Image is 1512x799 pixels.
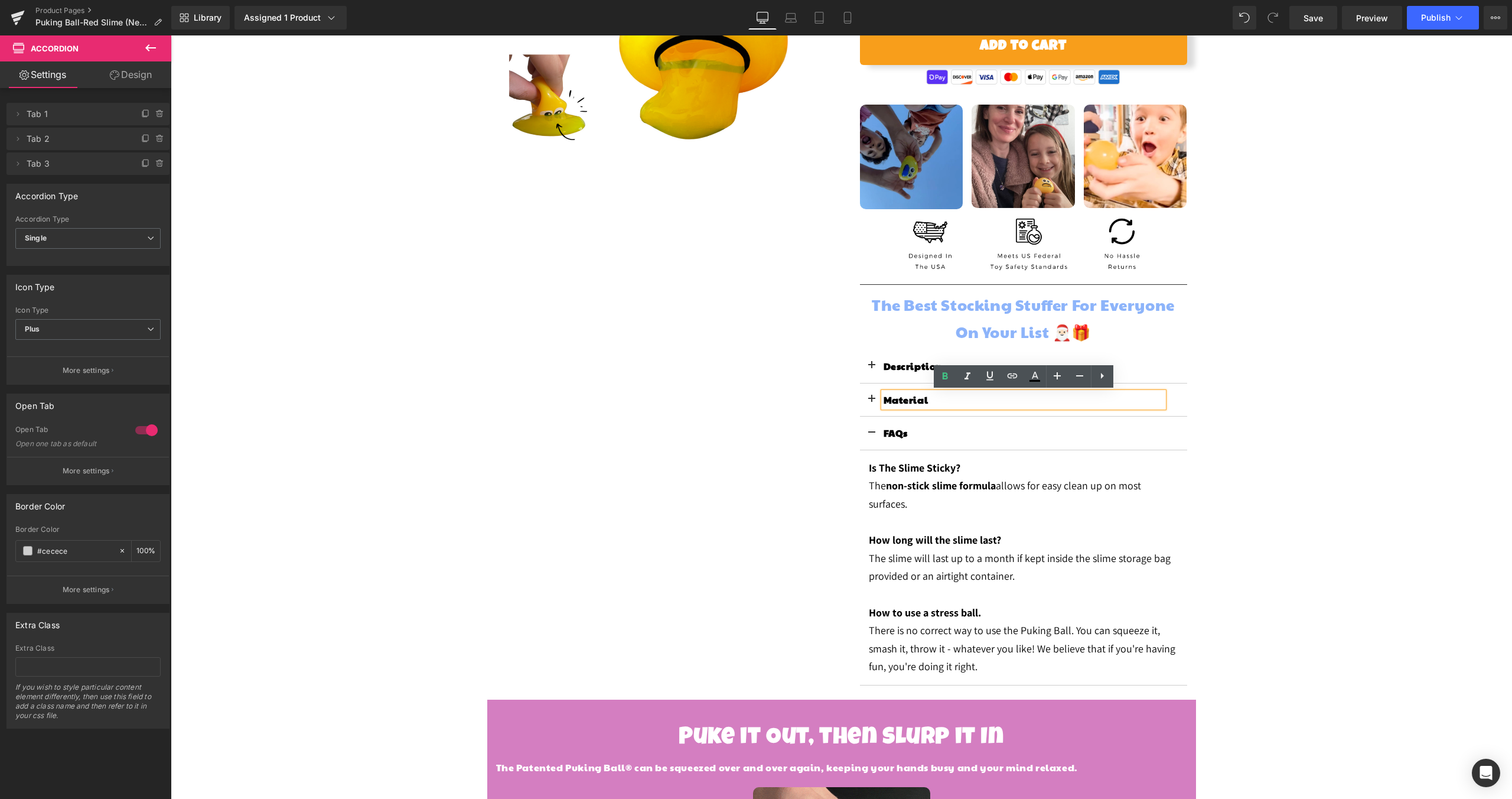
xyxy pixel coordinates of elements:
[15,683,161,728] div: If you wish to style particular content element differently, then use this field to add a class n...
[748,6,777,30] a: Desktop
[15,306,161,314] div: Icon Type
[713,358,758,371] strong: Material
[15,184,79,201] div: Accordion Type
[15,425,123,437] div: Open Tab
[25,324,40,333] b: Plus
[171,6,230,30] a: New Library
[31,44,79,53] span: Accordion
[715,443,825,457] strong: non-stick slime formula
[713,391,737,404] strong: FAQs
[7,576,169,603] button: More settings
[27,103,126,125] span: Tab 1
[1407,6,1479,30] button: Publish
[15,440,122,448] div: Open one tab as default
[1484,6,1507,30] button: More
[325,682,1016,725] h1: Puke it Out, then slurp it In
[27,152,126,175] span: Tab 3
[805,6,833,30] a: Tablet
[7,356,169,384] button: More settings
[15,613,60,630] div: Extra Class
[325,725,1016,740] p: The Patented Puking Ball® can be squeezed over and over again, keeping your hands busy and your m...
[63,466,110,476] p: More settings
[7,457,169,485] button: More settings
[244,12,337,24] div: Assigned 1 Product
[698,588,1005,638] span: There is no correct way to use the Puking Ball
[1342,6,1402,30] a: Preview
[698,570,810,584] strong: How to use a stress ball.
[1356,12,1388,24] span: Preview
[15,394,54,411] div: Open Tab
[833,6,862,30] a: Mobile
[132,541,160,561] div: %
[1472,759,1500,787] div: Open Intercom Messenger
[88,61,174,88] a: Design
[689,255,1016,311] p: The Best Stocking Stuffer For Everyone On Your List 🎅🏻🎁
[15,525,161,534] div: Border Color
[698,588,1005,638] span: . You can squeeze it, smash it, throw it - whatever you like! We believe that if you're having fu...
[1304,12,1323,24] span: Save
[15,215,161,223] div: Accordion Type
[1261,6,1285,30] button: Redo
[713,324,773,337] strong: Description
[194,12,221,23] span: Library
[1421,13,1451,22] span: Publish
[15,644,161,652] div: Extra Class
[37,544,113,557] input: Color
[27,128,126,150] span: Tab 2
[777,6,805,30] a: Laptop
[15,495,65,511] div: Border Color
[35,6,171,15] a: Product Pages
[63,584,110,595] p: More settings
[25,233,47,242] b: Single
[698,516,1000,548] span: The slime will last up to a month if kept inside the slime storage bag provided or an airtight co...
[15,275,55,292] div: Icon Type
[698,498,830,511] strong: How long will the slime last?
[63,365,110,376] p: More settings
[1233,6,1256,30] button: Undo
[698,426,790,439] strong: Is The Slime Sticky?
[698,443,970,475] span: The allows for easy clean up on most surfaces.
[35,18,149,27] span: Puking Ball-Red Slime (New BOGO)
